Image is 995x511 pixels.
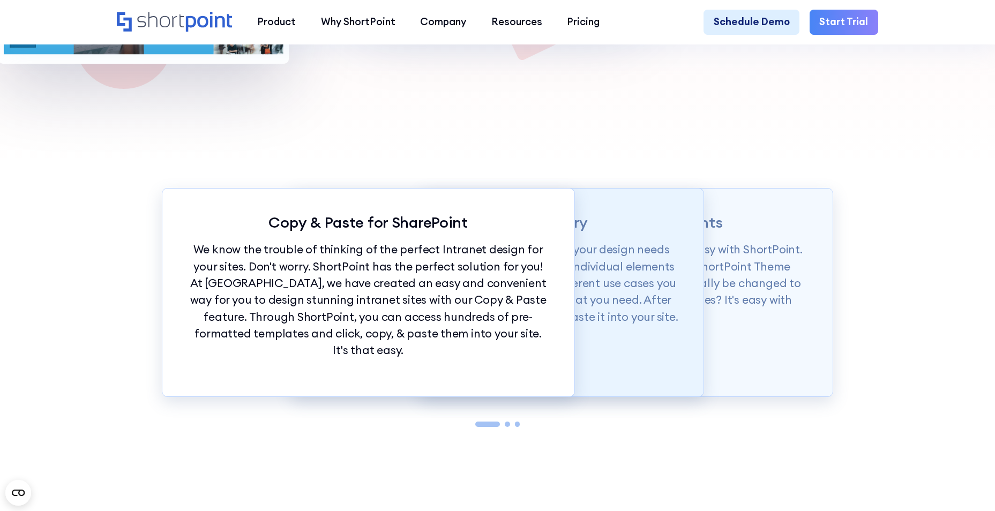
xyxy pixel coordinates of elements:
[802,387,995,511] iframe: Chat Widget
[187,241,549,358] p: We know the trouble of thinking of the perfect Intranet design for your sites. Don't worry. Short...
[257,14,296,29] div: Product
[704,10,799,34] a: Schedule Demo
[420,14,466,29] div: Company
[491,14,542,29] div: Resources
[810,10,878,34] a: Start Trial
[321,14,395,29] div: Why ShortPoint
[408,10,478,34] a: Company
[5,480,31,506] button: Open CMP widget
[309,10,408,34] a: Why ShortPoint
[187,213,549,231] p: Copy & Paste for SharePoint
[117,12,233,33] a: Home
[567,14,600,29] div: Pricing
[479,10,555,34] a: Resources
[555,10,612,34] a: Pricing
[245,10,308,34] a: Product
